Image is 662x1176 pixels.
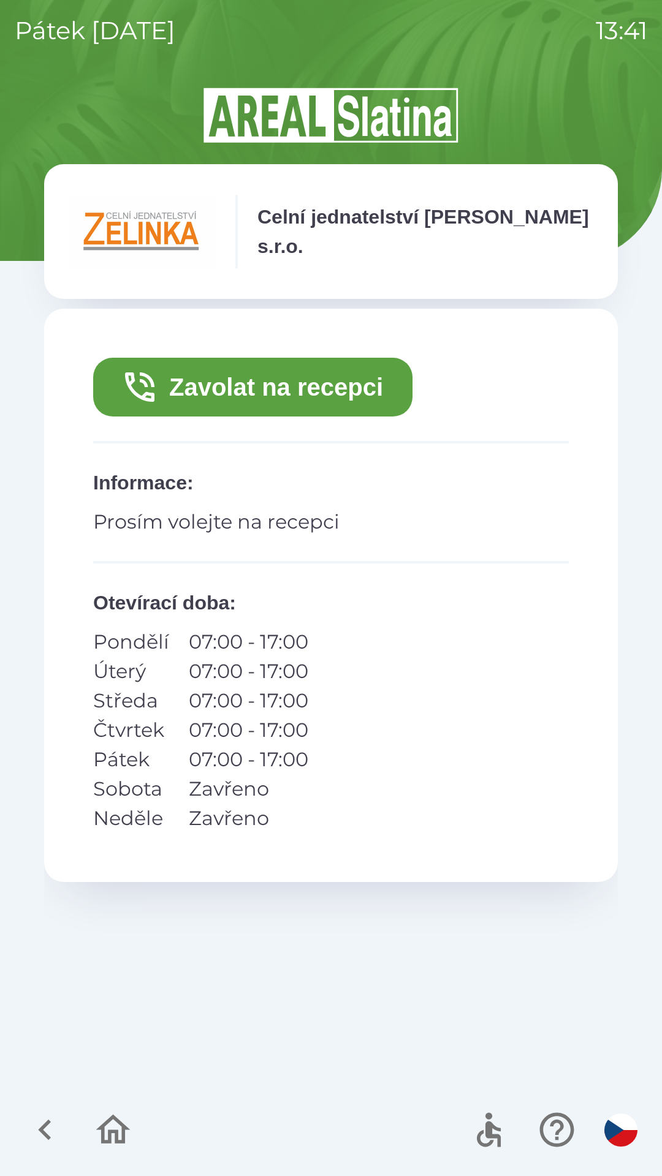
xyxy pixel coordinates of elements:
p: Otevírací doba : [93,588,569,617]
p: 07:00 - 17:00 [189,715,308,745]
img: cs flag [604,1114,637,1147]
p: 07:00 - 17:00 [189,627,308,657]
p: Zavřeno [189,774,308,804]
p: Pondělí [93,627,169,657]
p: pátek [DATE] [15,12,175,49]
p: Pátek [93,745,169,774]
img: e791fe39-6e5c-4488-8406-01cea90b779d.png [69,195,216,268]
p: 07:00 - 17:00 [189,686,308,715]
p: Zavřeno [189,804,308,833]
p: 07:00 - 17:00 [189,745,308,774]
p: Prosím volejte na recepci [93,507,569,537]
p: Úterý [93,657,169,686]
button: Zavolat na recepci [93,358,413,417]
p: Čtvrtek [93,715,169,745]
p: Celní jednatelství [PERSON_NAME] s.r.o. [257,202,593,261]
p: 13:41 [596,12,647,49]
p: Středa [93,686,169,715]
p: Sobota [93,774,169,804]
p: 07:00 - 17:00 [189,657,308,686]
p: Informace : [93,468,569,497]
img: Logo [44,86,618,145]
p: Neděle [93,804,169,833]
